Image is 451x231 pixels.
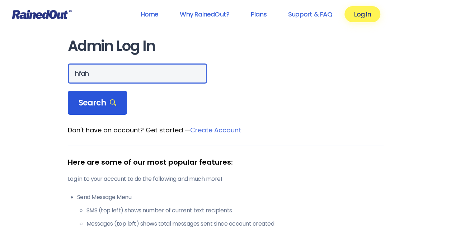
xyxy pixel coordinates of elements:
[170,6,239,22] a: Why RainedOut?
[86,206,384,215] li: SMS (top left) shows number of current text recipients
[68,63,207,84] input: Search Orgs…
[79,98,117,108] span: Search
[86,220,384,228] li: Messages (top left) shows total messages sent since account created
[190,126,241,135] a: Create Account
[131,6,168,22] a: Home
[68,157,384,168] div: Here are some of our most popular features:
[344,6,380,22] a: Log In
[68,175,384,183] p: Log in to your account to do the following and much more!
[241,6,276,22] a: Plans
[68,91,127,115] div: Search
[68,38,384,54] h1: Admin Log In
[279,6,342,22] a: Support & FAQ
